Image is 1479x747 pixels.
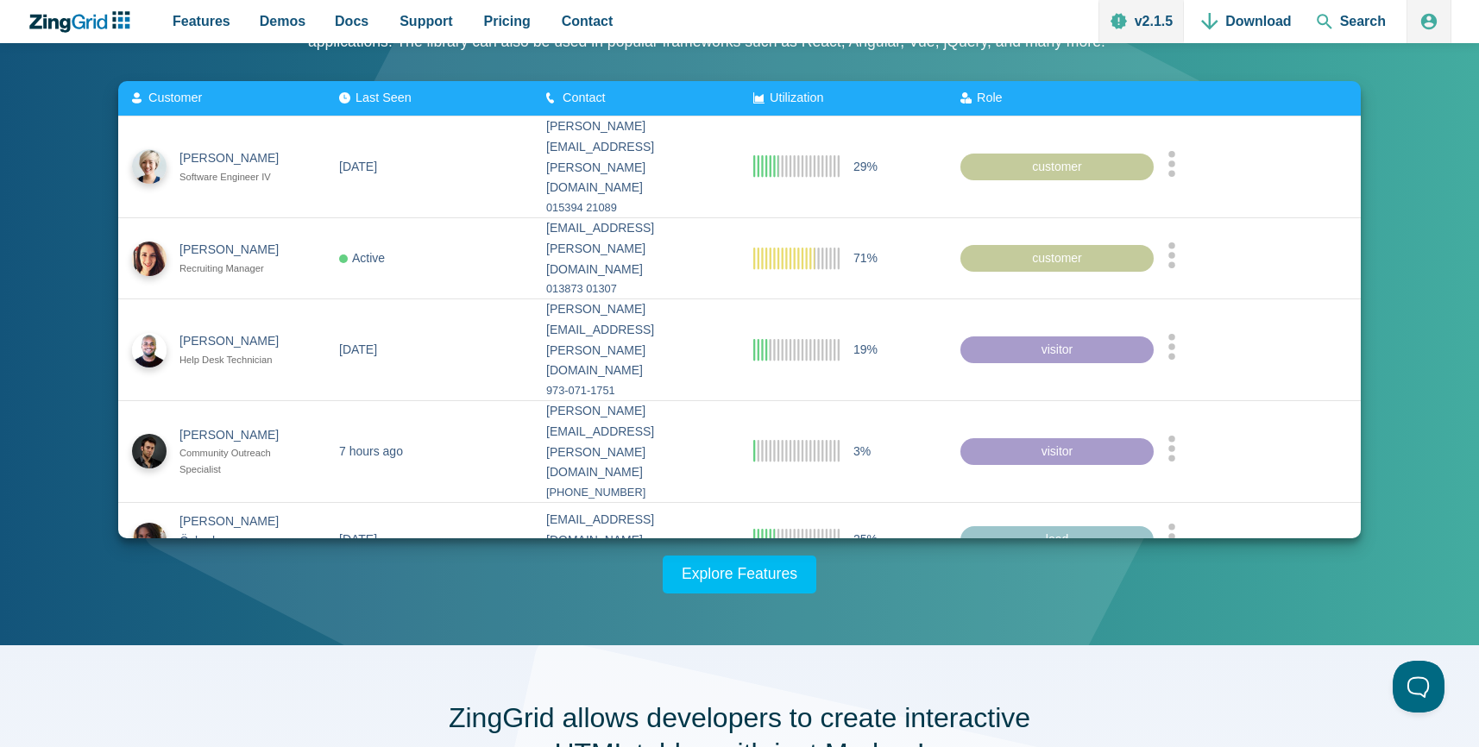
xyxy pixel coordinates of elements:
[173,9,230,33] span: Features
[770,91,823,104] span: Utilization
[339,530,377,550] div: [DATE]
[179,261,294,277] div: Recruiting Manager
[663,556,816,593] a: Explore Features
[339,339,377,360] div: [DATE]
[546,299,726,381] div: [PERSON_NAME][EMAIL_ADDRESS][PERSON_NAME][DOMAIN_NAME]
[179,445,294,478] div: Community Outreach Specialist
[484,9,531,33] span: Pricing
[335,9,368,33] span: Docs
[853,248,878,268] span: 71%
[1393,661,1444,712] iframe: Toggle Customer Support
[546,198,726,217] div: 015394 21089
[853,530,878,550] span: 25%
[853,339,878,360] span: 19%
[260,9,305,33] span: Demos
[179,148,294,169] div: [PERSON_NAME]
[148,91,202,104] span: Customer
[853,156,878,177] span: 29%
[179,169,294,185] div: Software Engineer IV
[400,9,452,33] span: Support
[562,9,614,33] span: Contact
[28,11,139,33] a: ZingChart Logo. Click to return to the homepage
[339,441,403,461] div: 7 hours ago
[960,437,1154,465] div: visitor
[546,218,726,279] div: [EMAIL_ADDRESS][PERSON_NAME][DOMAIN_NAME]
[339,248,385,268] div: Active
[356,91,412,104] span: Last Seen
[179,511,294,552] div: [PERSON_NAME] Özberk
[960,244,1154,272] div: customer
[960,336,1154,363] div: visitor
[546,510,726,551] div: [EMAIL_ADDRESS][DOMAIN_NAME]
[563,91,606,104] span: Contact
[179,331,294,352] div: [PERSON_NAME]
[853,441,871,461] span: 3%
[546,381,726,400] div: 973-071-1751
[179,352,294,368] div: Help Desk Technician
[546,483,726,502] div: [PHONE_NUMBER]
[546,116,726,198] div: [PERSON_NAME][EMAIL_ADDRESS][PERSON_NAME][DOMAIN_NAME]
[960,526,1154,554] div: lead
[977,91,1003,104] span: Role
[339,156,377,177] div: [DATE]
[546,279,726,298] div: 013873 01307
[960,153,1154,180] div: customer
[179,424,294,445] div: [PERSON_NAME]
[546,401,726,483] div: [PERSON_NAME][EMAIL_ADDRESS][PERSON_NAME][DOMAIN_NAME]
[179,240,294,261] div: [PERSON_NAME]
